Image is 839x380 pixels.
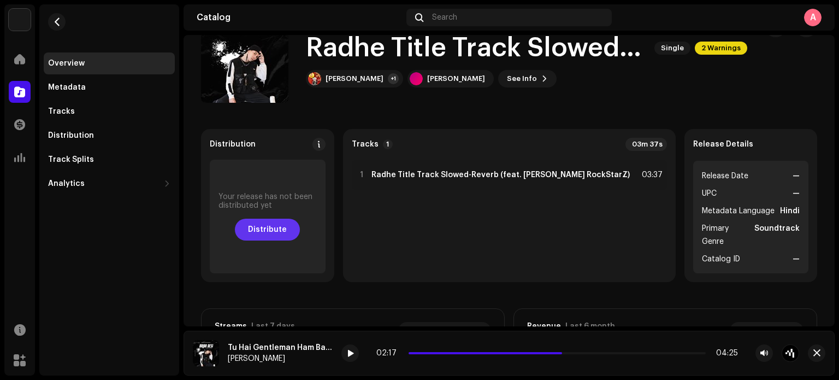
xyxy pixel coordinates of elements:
strong: — [793,169,800,183]
div: [PERSON_NAME] [326,74,383,83]
span: Single [654,42,690,55]
div: [PERSON_NAME] [228,354,333,363]
div: [PERSON_NAME] [427,74,485,83]
p-badge: 1 [383,139,393,149]
div: Last 6 month [565,322,615,331]
re-m-nav-item: Distribution [44,125,175,147]
div: Streams [215,322,247,331]
span: Catalog ID [702,253,740,266]
strong: Release Details [693,140,753,149]
div: Last 7 days [251,322,295,331]
button: See Revenue [730,322,803,340]
div: Metadata [48,83,86,92]
strong: Hindi [780,204,800,218]
span: Distribute [248,219,287,241]
div: Revenue [527,322,561,331]
div: A [804,9,822,26]
re-m-nav-item: Metadata [44,77,175,98]
span: 2 Warnings [695,42,747,55]
div: Catalog [197,13,402,22]
button: See Consumption [398,322,491,340]
strong: Radhe Title Track Slowed-Reverb (feat. [PERSON_NAME] RockStarZ) [371,171,630,179]
strong: — [793,187,800,200]
button: See Info [498,70,557,87]
re-m-nav-item: Overview [44,52,175,74]
div: +1 [388,73,399,84]
div: 02:17 [376,349,404,358]
img: 33004b37-325d-4a8b-b51f-c12e9b964943 [9,9,31,31]
strong: Soundtrack [754,222,800,248]
span: See Info [507,68,537,90]
span: UPC [702,187,717,200]
button: Distribute [235,219,300,241]
div: Tu Hai Gentleman Ham Balak Desi Slowed & Reverb.wav (feat. [PERSON_NAME]) (Remixed by [PERSON_NAME]) [228,343,333,352]
div: Tracks [48,107,75,116]
re-m-nav-dropdown: Analytics [44,173,175,195]
div: Overview [48,59,85,68]
span: Release Date [702,169,748,183]
div: Distribution [48,131,94,140]
span: Primary Genre [702,222,753,248]
div: Track Splits [48,155,94,164]
img: 58b84144-a7ed-4eed-93fe-83b439b1d7ac [308,72,321,85]
div: 03m 37s [625,138,667,151]
span: Search [432,13,457,22]
re-m-nav-item: Tracks [44,101,175,122]
div: 04:25 [710,349,738,358]
div: Your release has not been distributed yet [218,192,317,210]
div: Analytics [48,179,85,188]
re-m-nav-item: Track Splits [44,149,175,171]
h1: Radhe Title Track Slowed-Reverb [306,31,646,66]
div: Distribution [210,140,256,149]
strong: — [793,253,800,266]
img: 8e47b90b-a022-42d2-a099-5cfdfb7b54ca [193,340,219,366]
div: 03:37 [639,168,663,182]
span: Metadata Language [702,204,775,218]
strong: Tracks [352,140,379,149]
